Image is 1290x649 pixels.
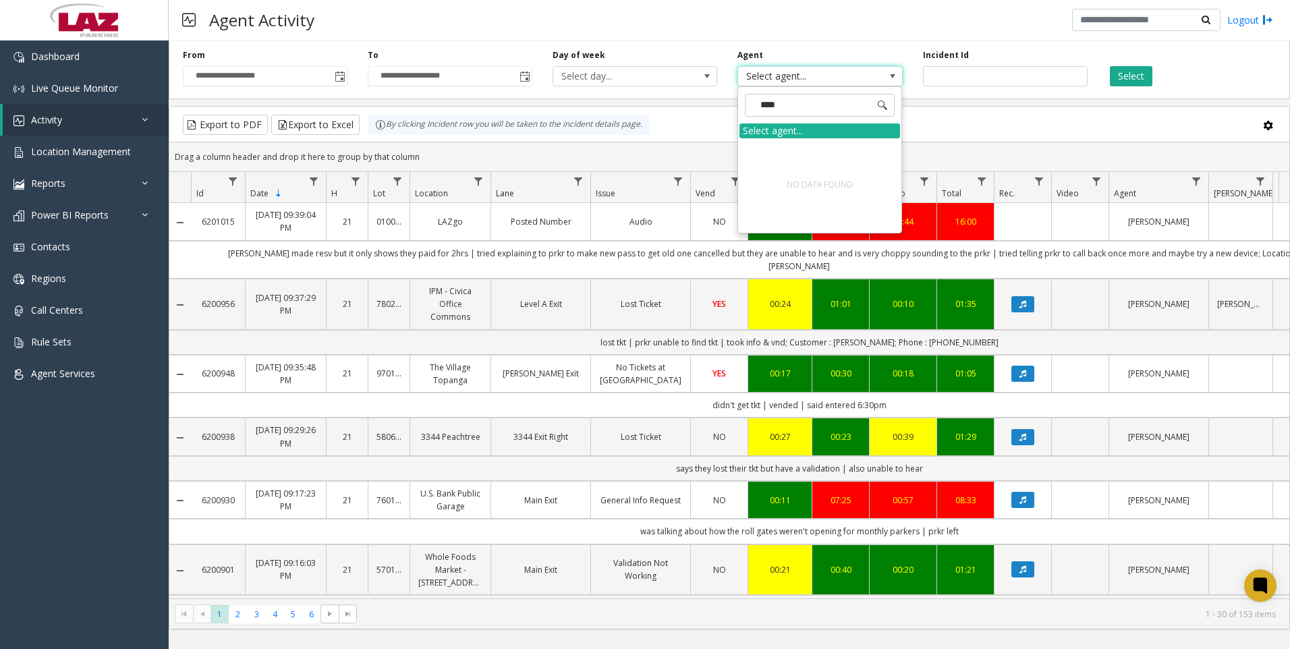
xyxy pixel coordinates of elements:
[713,564,726,575] span: NO
[199,494,237,507] a: 6200930
[335,215,360,228] a: 21
[878,298,928,310] a: 00:10
[418,215,482,228] a: LAZgo
[916,172,934,190] a: Wrapup Filter Menu
[713,431,726,443] span: NO
[699,430,739,443] a: NO
[1088,172,1106,190] a: Video Filter Menu
[669,172,688,190] a: Issue Filter Menu
[820,367,861,380] a: 00:30
[756,494,804,507] a: 00:11
[1110,66,1152,86] button: Select
[878,563,928,576] a: 00:20
[229,605,247,623] span: Page 2
[727,172,745,190] a: Vend Filter Menu
[376,563,401,576] a: 570142
[945,298,986,310] a: 01:35
[1117,563,1200,576] a: [PERSON_NAME]
[373,188,385,199] span: Lot
[756,367,804,380] div: 00:17
[878,367,928,380] div: 00:18
[945,215,986,228] div: 16:00
[1114,188,1136,199] span: Agent
[13,115,24,126] img: 'icon'
[779,171,860,198] div: NO DATA FOUND
[169,172,1289,598] div: Data table
[418,361,482,387] a: The Village Topanga
[820,494,861,507] a: 07:25
[183,115,268,135] button: Export to PDF
[31,208,109,221] span: Power BI Reports
[418,285,482,324] a: IPM - Civica Office Commons
[712,368,726,379] span: YES
[699,494,739,507] a: NO
[569,172,588,190] a: Lane Filter Menu
[335,367,360,380] a: 21
[1214,188,1275,199] span: [PERSON_NAME]
[31,304,83,316] span: Call Centers
[13,52,24,63] img: 'icon'
[31,82,118,94] span: Live Queue Monitor
[182,3,196,36] img: pageIcon
[499,563,582,576] a: Main Exit
[31,177,65,190] span: Reports
[945,563,986,576] div: 01:21
[13,369,24,380] img: 'icon'
[820,563,861,576] a: 00:40
[389,172,407,190] a: Lot Filter Menu
[1117,367,1200,380] a: [PERSON_NAME]
[973,172,991,190] a: Total Filter Menu
[878,430,928,443] a: 00:39
[737,66,902,86] span: NO DATA FOUND
[1030,172,1048,190] a: Rec. Filter Menu
[699,563,739,576] a: NO
[196,188,204,199] span: Id
[756,563,804,576] a: 00:21
[31,145,131,158] span: Location Management
[169,432,191,443] a: Collapse Details
[1057,188,1079,199] span: Video
[999,188,1015,199] span: Rec.
[169,495,191,506] a: Collapse Details
[375,119,386,130] img: infoIcon.svg
[347,172,365,190] a: H Filter Menu
[942,188,961,199] span: Total
[418,430,482,443] a: 3344 Peachtree
[820,298,861,310] div: 01:01
[202,3,321,36] h3: Agent Activity
[945,430,986,443] a: 01:29
[376,494,401,507] a: 760140
[254,487,318,513] a: [DATE] 09:17:23 PM
[169,565,191,576] a: Collapse Details
[1227,13,1273,27] a: Logout
[1217,298,1264,310] a: [PERSON_NAME]
[1117,298,1200,310] a: [PERSON_NAME]
[31,50,80,63] span: Dashboard
[499,494,582,507] a: Main Exit
[1117,215,1200,228] a: [PERSON_NAME]
[343,609,354,619] span: Go to the last page
[376,298,401,310] a: 780277
[254,557,318,582] a: [DATE] 09:16:03 PM
[254,208,318,234] a: [DATE] 09:39:04 PM
[1262,13,1273,27] img: logout
[376,367,401,380] a: 970166
[254,361,318,387] a: [DATE] 09:35:48 PM
[199,563,237,576] a: 6200901
[599,361,682,387] a: No Tickets at [GEOGRAPHIC_DATA]
[553,49,605,61] label: Day of week
[878,215,928,228] a: 01:44
[13,274,24,285] img: 'icon'
[1252,172,1270,190] a: Parker Filter Menu
[331,188,337,199] span: H
[13,179,24,190] img: 'icon'
[696,188,715,199] span: Vend
[31,335,72,348] span: Rule Sets
[335,494,360,507] a: 21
